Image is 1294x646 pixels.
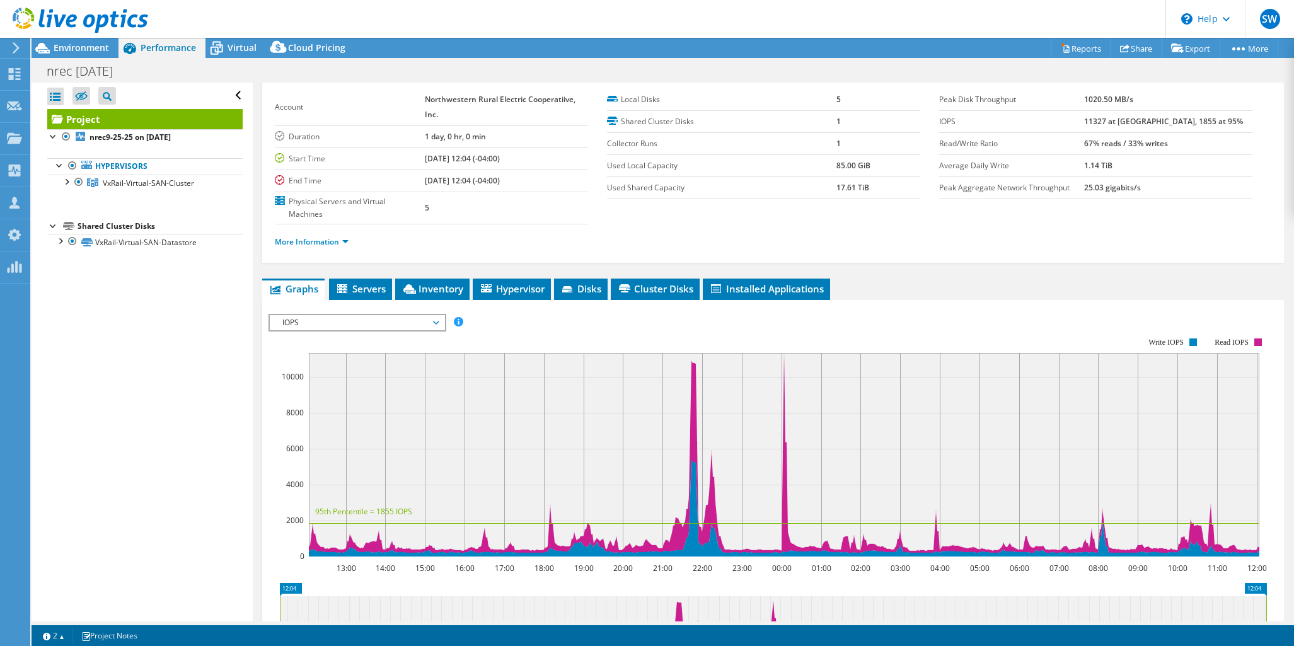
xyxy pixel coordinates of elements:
text: 13:00 [336,563,355,574]
b: Northwestern Rural Electric Cooperatiive, Inc. [425,94,575,120]
text: 15:00 [415,563,434,574]
text: 06:00 [1009,563,1029,574]
text: 11:00 [1207,563,1227,574]
b: [DATE] 12:04 (-04:00) [425,153,500,164]
span: Installed Applications [709,282,824,295]
a: Project Notes [72,628,146,643]
text: 16:00 [454,563,474,574]
text: Write IOPS [1148,338,1184,347]
span: Cloud Pricing [288,42,345,54]
label: Account [275,101,425,113]
label: IOPS [939,115,1084,128]
a: VxRail-Virtual-SAN-Cluster [47,175,243,191]
span: Inventory [401,282,463,295]
text: 0 [300,551,304,562]
label: Physical Servers and Virtual Machines [275,195,425,221]
a: nrec9-25-25 on [DATE] [47,129,243,146]
span: VxRail-Virtual-SAN-Cluster [103,178,194,188]
b: 5 [836,94,841,105]
b: 67% reads / 33% writes [1084,138,1168,149]
b: 1 [836,116,841,127]
text: 09:00 [1128,563,1147,574]
text: 14:00 [375,563,395,574]
text: 4000 [286,479,304,490]
text: 21:00 [652,563,672,574]
svg: \n [1181,13,1193,25]
text: 2000 [286,515,304,526]
text: 12:00 [1247,563,1266,574]
span: Environment [54,42,109,54]
b: 5 [425,202,429,213]
span: Disks [560,282,601,295]
text: 00:00 [771,563,791,574]
text: 01:00 [811,563,831,574]
b: 1020.50 MB/s [1084,94,1133,105]
label: Peak Aggregate Network Throughput [939,182,1084,194]
text: 8000 [286,407,304,418]
text: 04:00 [930,563,949,574]
label: Start Time [275,153,425,165]
text: 10:00 [1167,563,1187,574]
label: Used Shared Capacity [607,182,836,194]
text: 18:00 [534,563,553,574]
text: 03:00 [890,563,910,574]
a: Reports [1051,38,1111,58]
a: VxRail-Virtual-SAN-Datastore [47,234,243,250]
a: Hypervisors [47,158,243,175]
text: 95th Percentile = 1855 IOPS [315,506,412,517]
label: Read/Write Ratio [939,137,1084,150]
text: 23:00 [732,563,751,574]
text: 22:00 [692,563,712,574]
span: Servers [335,282,386,295]
b: 1 [836,138,841,149]
span: Graphs [269,282,318,295]
b: 85.00 GiB [836,160,870,171]
b: nrec9-25-25 on [DATE] [90,132,171,142]
label: Shared Cluster Disks [607,115,836,128]
b: 1 day, 0 hr, 0 min [425,131,486,142]
span: IOPS [276,315,438,330]
b: 11327 at [GEOGRAPHIC_DATA], 1855 at 95% [1084,116,1243,127]
a: Export [1162,38,1220,58]
text: 6000 [286,443,304,454]
text: 17:00 [494,563,514,574]
b: 17.61 TiB [836,182,869,193]
label: Average Daily Write [939,159,1084,172]
label: End Time [275,175,425,187]
b: 25.03 gigabits/s [1084,182,1141,193]
span: Performance [141,42,196,54]
a: More [1220,38,1278,58]
span: Hypervisor [479,282,545,295]
label: Collector Runs [607,137,836,150]
a: Project [47,109,243,129]
span: Virtual [228,42,257,54]
label: Peak Disk Throughput [939,93,1084,106]
label: Local Disks [607,93,836,106]
b: 1.14 TiB [1084,160,1112,171]
text: 05:00 [969,563,989,574]
label: Duration [275,130,425,143]
text: Read IOPS [1215,338,1249,347]
a: Share [1111,38,1162,58]
text: 08:00 [1088,563,1107,574]
a: 2 [34,628,73,643]
b: [DATE] 12:04 (-04:00) [425,175,500,186]
text: 20:00 [613,563,632,574]
text: 07:00 [1049,563,1068,574]
text: 19:00 [574,563,593,574]
a: More Information [275,236,349,247]
text: 02:00 [850,563,870,574]
span: Cluster Disks [617,282,693,295]
h1: nrec [DATE] [41,64,132,78]
div: Shared Cluster Disks [78,219,243,234]
text: 10000 [282,371,304,382]
label: Used Local Capacity [607,159,836,172]
span: SW [1260,9,1280,29]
